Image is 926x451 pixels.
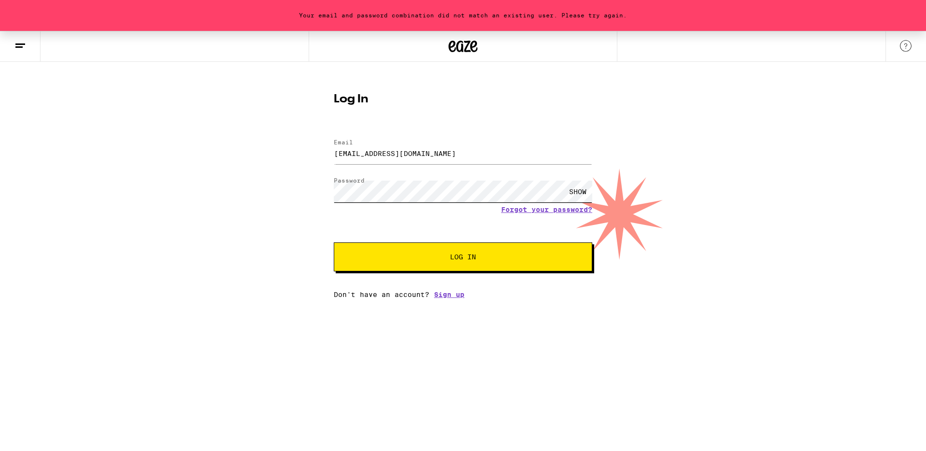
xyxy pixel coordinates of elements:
[6,7,69,14] span: Hi. Need any help?
[334,242,592,271] button: Log In
[450,254,476,260] span: Log In
[434,291,464,298] a: Sign up
[334,94,592,105] h1: Log In
[334,177,365,183] label: Password
[563,181,592,202] div: SHOW
[334,291,592,298] div: Don't have an account?
[334,139,353,145] label: Email
[334,142,592,164] input: Email
[501,206,592,213] a: Forgot your password?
